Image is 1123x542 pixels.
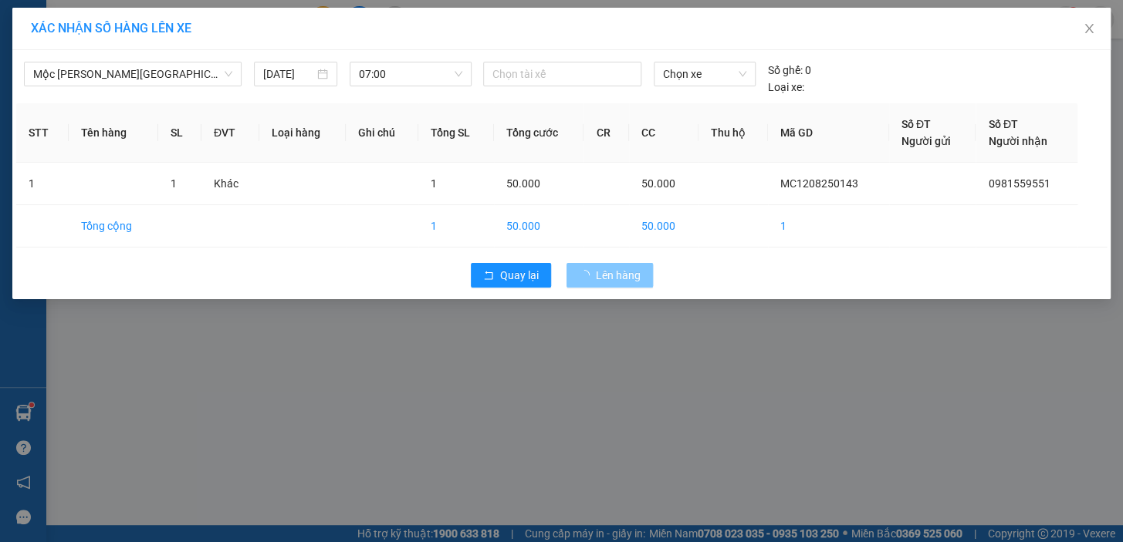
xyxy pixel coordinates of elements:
button: Lên hàng [567,263,653,288]
span: XÁC NHẬN SỐ HÀNG LÊN XE [31,21,191,35]
th: Loại hàng [259,103,346,163]
th: STT [16,103,69,163]
div: 0 [768,62,811,79]
td: 1 [418,205,494,247]
th: Ghi chú [346,103,418,163]
th: Mã GD [768,103,888,163]
span: Mộc Châu - Hà Nội [33,62,232,86]
button: rollbackQuay lại [471,263,551,288]
span: Lên hàng [596,267,641,284]
span: Loại xe: [768,79,804,96]
span: rollback [483,270,494,282]
td: 1 [768,205,888,247]
td: Khác [201,163,259,205]
button: Close [1067,8,1111,51]
th: SL [158,103,201,163]
span: close [1083,22,1095,35]
td: 50.000 [629,205,698,247]
td: 50.000 [494,205,583,247]
span: Số ĐT [988,118,1017,130]
th: CR [583,103,629,163]
span: Quay lại [500,267,539,284]
th: Tổng SL [418,103,494,163]
td: Tổng cộng [69,205,157,247]
span: Người gửi [901,135,951,147]
span: 1 [171,177,177,190]
span: 50.000 [641,177,675,190]
span: Người nhận [988,135,1047,147]
span: 0981559551 [988,177,1050,190]
span: 1 [431,177,437,190]
input: 12/08/2025 [263,66,314,82]
td: 1 [16,163,69,205]
th: Thu hộ [698,103,769,163]
th: Tổng cước [494,103,583,163]
span: loading [579,270,596,281]
span: Số ghế: [768,62,803,79]
th: CC [629,103,698,163]
span: 50.000 [506,177,540,190]
span: MC1208250143 [780,177,858,190]
span: Chọn xe [663,62,746,86]
span: 07:00 [359,62,462,86]
th: Tên hàng [69,103,157,163]
span: Số ĐT [901,118,931,130]
th: ĐVT [201,103,259,163]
